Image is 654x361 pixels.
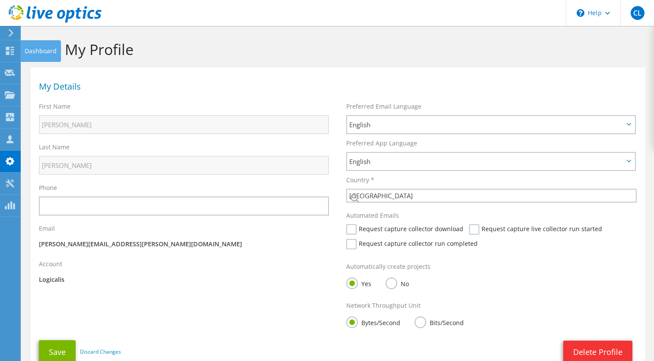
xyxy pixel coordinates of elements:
label: Bits/Second [415,316,464,327]
label: Account [39,260,62,268]
label: Last Name [39,143,70,151]
a: Discard Changes [80,347,121,357]
p: Logicalis [39,275,329,284]
label: Phone [39,184,57,192]
div: Dashboard [20,40,61,62]
p: [PERSON_NAME][EMAIL_ADDRESS][PERSON_NAME][DOMAIN_NAME] [39,239,329,249]
label: Automatically create projects [346,262,431,271]
span: English [349,119,624,130]
svg: \n [577,9,584,17]
label: Email [39,224,55,233]
span: English [349,156,624,167]
h1: Edit My Profile [35,40,637,58]
label: Request capture live collector run started [469,224,602,235]
label: Yes [346,277,371,288]
label: Network Throughput Unit [346,301,421,310]
label: Request capture collector run completed [346,239,478,249]
label: No [386,277,409,288]
label: Preferred Email Language [346,102,421,111]
label: Country * [346,176,374,184]
label: Preferred App Language [346,139,417,148]
label: Automated Emails [346,211,399,220]
label: Bytes/Second [346,316,400,327]
label: Request capture collector download [346,224,463,235]
label: First Name [39,102,70,111]
h1: My Details [39,82,632,91]
span: CL [631,6,644,20]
